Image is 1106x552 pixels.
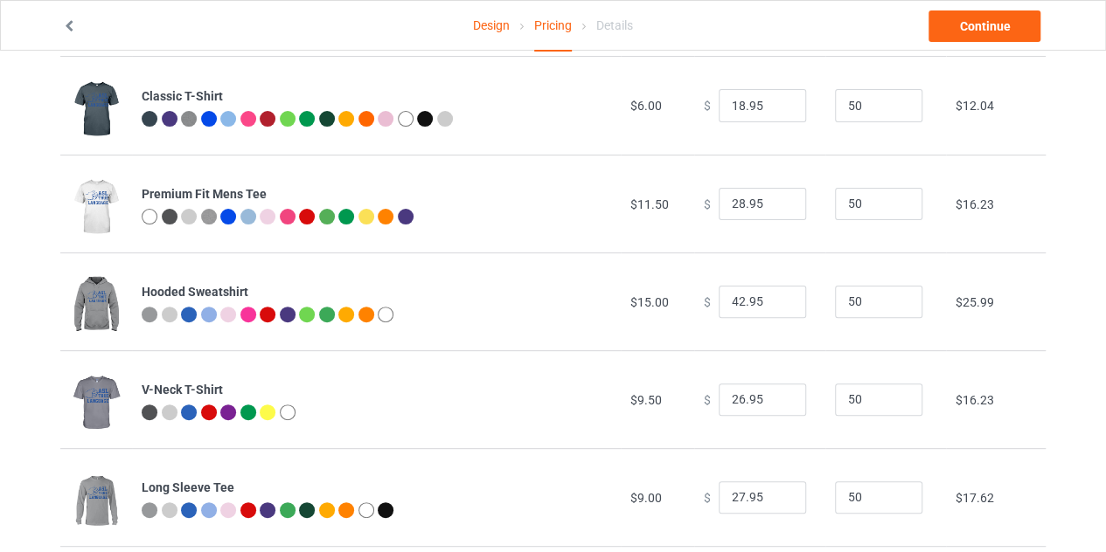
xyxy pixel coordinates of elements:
span: $6.00 [630,99,662,113]
span: $ [704,392,711,406]
b: Classic T-Shirt [142,89,223,103]
div: Details [596,1,633,50]
span: $ [704,99,711,113]
b: Hooded Sweatshirt [142,285,248,299]
img: heather_texture.png [181,111,197,127]
span: $16.23 [956,393,994,407]
span: $12.04 [956,99,994,113]
b: V-Neck T-Shirt [142,383,223,397]
b: Premium Fit Mens Tee [142,187,267,201]
b: Long Sleeve Tee [142,480,234,494]
span: $16.23 [956,197,994,211]
span: $17.62 [956,491,994,505]
a: Continue [929,10,1040,42]
span: $15.00 [630,295,669,309]
span: $9.50 [630,393,662,407]
a: Design [473,1,510,50]
span: $11.50 [630,197,669,211]
span: $ [704,197,711,210]
div: Pricing [534,1,572,52]
span: $25.99 [956,295,994,309]
span: $ [704,490,711,504]
span: $ [704,294,711,308]
span: $9.00 [630,491,662,505]
img: heather_texture.png [201,209,217,224]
